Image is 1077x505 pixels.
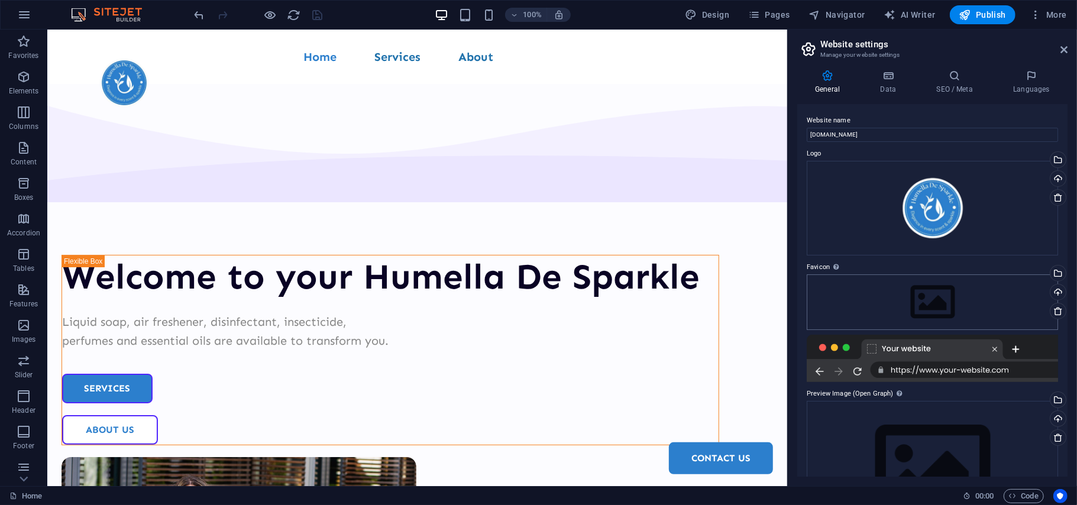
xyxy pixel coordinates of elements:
div: humella_approved_logo-removebg-preview-cH87gxrN_hRDlDMQwOlBEQ.png [807,161,1058,255]
h6: Session time [963,489,994,503]
i: On resize automatically adjust zoom level to fit chosen device. [554,9,564,20]
p: Images [12,335,36,344]
button: undo [192,8,206,22]
h2: Website settings [820,39,1068,50]
h4: General [797,70,862,95]
button: AI Writer [879,5,940,24]
label: Website name [807,114,1058,128]
button: Design [681,5,735,24]
h4: SEO / Meta [918,70,995,95]
img: Editor Logo [68,8,157,22]
div: Design (Ctrl+Alt+Y) [681,5,735,24]
span: Design [685,9,730,21]
h4: Data [862,70,918,95]
p: Favorites [8,51,38,60]
p: Slider [15,370,33,380]
button: More [1025,5,1072,24]
p: Boxes [14,193,34,202]
p: Content [11,157,37,167]
span: AI Writer [884,9,936,21]
i: Undo: Change image width (Ctrl+Z) [193,8,206,22]
p: Features [9,299,38,309]
label: Logo [807,147,1058,161]
button: 100% [505,8,547,22]
p: Elements [9,86,39,96]
p: Footer [13,441,34,451]
span: Navigator [809,9,865,21]
p: Header [12,406,35,415]
span: More [1030,9,1067,21]
button: Pages [743,5,794,24]
label: Favicon [807,260,1058,274]
input: Name... [807,128,1058,142]
button: Navigator [804,5,870,24]
button: Usercentrics [1053,489,1068,503]
p: Tables [13,264,34,273]
a: Click to cancel selection. Double-click to open Pages [9,489,42,503]
p: Accordion [7,228,40,238]
span: 00 00 [975,489,994,503]
i: Reload page [287,8,301,22]
h4: Languages [995,70,1068,95]
span: Pages [748,9,790,21]
button: reload [287,8,301,22]
h3: Manage your website settings [820,50,1044,60]
button: Code [1004,489,1044,503]
p: Columns [9,122,38,131]
span: Code [1009,489,1039,503]
span: : [984,491,985,500]
label: Preview Image (Open Graph) [807,387,1058,401]
span: Publish [959,9,1006,21]
div: Select files from the file manager, stock photos, or upload file(s) [807,274,1058,330]
h6: 100% [523,8,542,22]
button: Publish [950,5,1015,24]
